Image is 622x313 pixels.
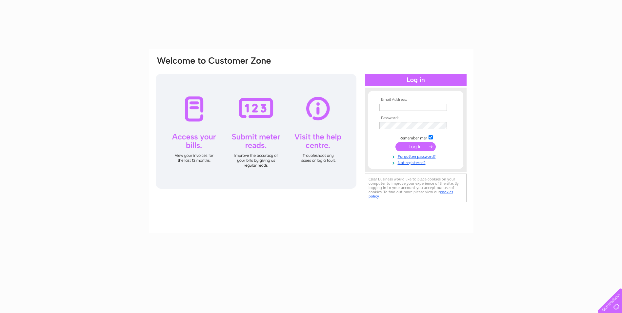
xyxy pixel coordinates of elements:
[378,134,454,141] td: Remember me?
[395,142,436,151] input: Submit
[379,153,454,159] a: Forgotten password?
[369,190,453,198] a: cookies policy
[378,116,454,120] th: Password:
[365,174,467,202] div: Clear Business would like to place cookies on your computer to improve your experience of the sit...
[379,159,454,165] a: Not registered?
[378,97,454,102] th: Email Address:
